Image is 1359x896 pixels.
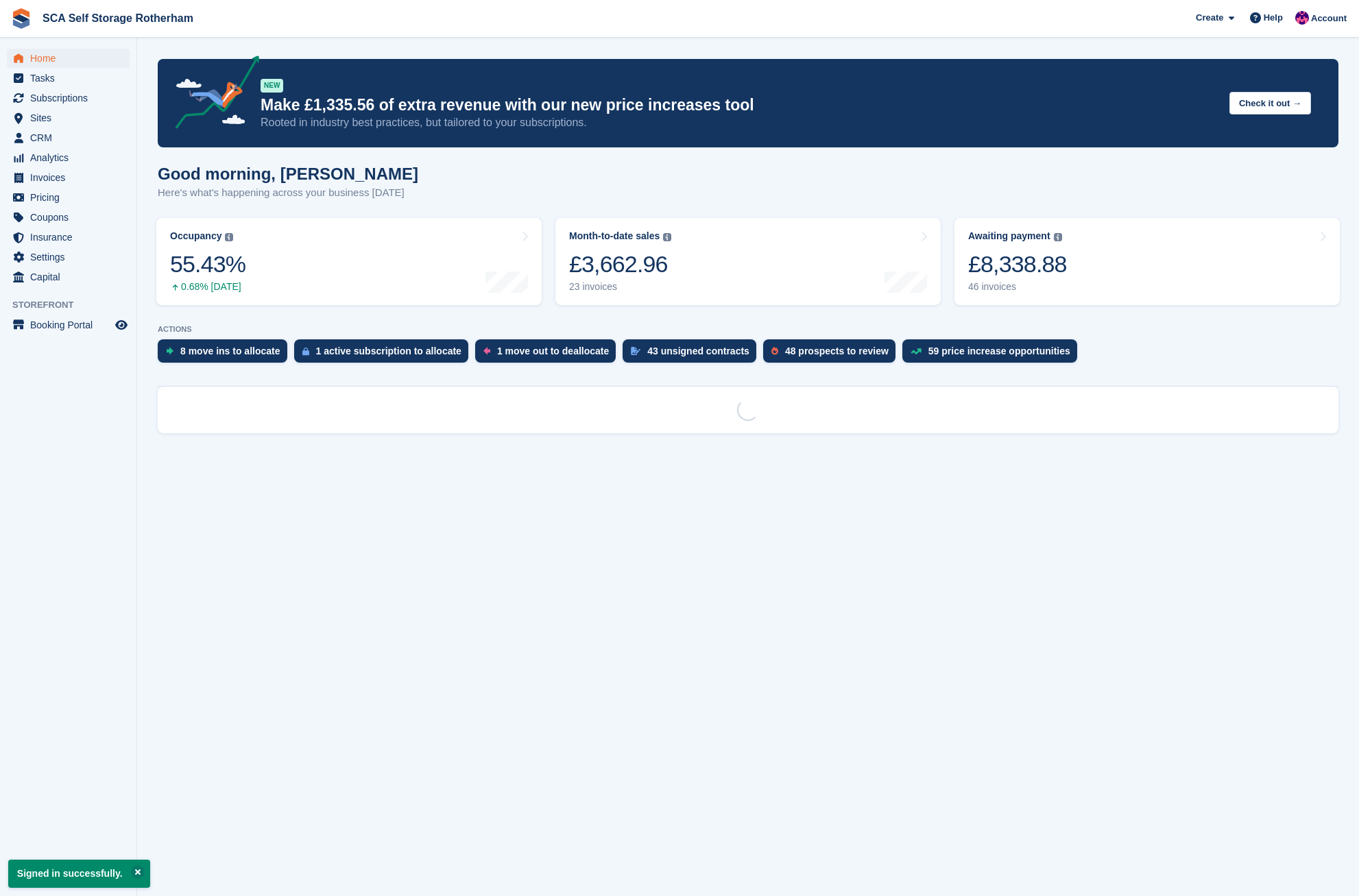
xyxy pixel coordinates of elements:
[12,298,136,312] span: Storefront
[1264,11,1283,25] span: Help
[1054,233,1062,241] img: icon-info-grey-7440780725fd019a000dd9b08b2336e03edf1995a4989e88bcd33f0948082b44.svg
[261,115,1218,130] p: Rooted in industry best practices, but tailored to your subscriptions.
[7,69,130,88] a: menu
[7,315,130,335] a: menu
[225,233,233,241] img: icon-info-grey-7440780725fd019a000dd9b08b2336e03edf1995a4989e88bcd33f0948082b44.svg
[30,49,112,68] span: Home
[30,208,112,227] span: Coupons
[294,339,475,370] a: 1 active subscription to allocate
[483,347,490,355] img: move_outs_to_deallocate_icon-f764333ba52eb49d3ac5e1228854f67142a1ed5810a6f6cc68b1a99e826820c5.svg
[475,339,623,370] a: 1 move out to deallocate
[30,267,112,287] span: Capital
[158,325,1338,334] p: ACTIONS
[7,168,130,187] a: menu
[164,56,260,134] img: price-adjustments-announcement-icon-8257ccfd72463d97f412b2fc003d46551f7dbcb40ab6d574587a9cd5c0d94...
[30,88,112,108] span: Subscriptions
[569,281,671,293] div: 23 invoices
[7,128,130,147] a: menu
[30,228,112,247] span: Insurance
[7,267,130,287] a: menu
[623,339,763,370] a: 43 unsigned contracts
[37,7,199,29] a: SCA Self Storage Rotherham
[158,339,294,370] a: 8 move ins to allocate
[771,347,778,355] img: prospect-51fa495bee0391a8d652442698ab0144808aea92771e9ea1ae160a38d050c398.svg
[663,233,671,241] img: icon-info-grey-7440780725fd019a000dd9b08b2336e03edf1995a4989e88bcd33f0948082b44.svg
[1311,12,1347,25] span: Account
[166,347,173,355] img: move_ins_to_allocate_icon-fdf77a2bb77ea45bf5b3d319d69a93e2d87916cf1d5bf7949dd705db3b84f3ca.svg
[30,168,112,187] span: Invoices
[30,108,112,128] span: Sites
[30,247,112,267] span: Settings
[497,346,609,356] div: 1 move out to deallocate
[569,230,660,242] div: Month-to-date sales
[968,250,1067,278] div: £8,338.88
[1196,11,1223,25] span: Create
[30,148,112,167] span: Analytics
[261,95,1218,115] p: Make £1,335.56 of extra revenue with our new price increases tool
[7,247,130,267] a: menu
[316,346,461,356] div: 1 active subscription to allocate
[954,218,1340,305] a: Awaiting payment £8,338.88 46 invoices
[170,250,245,278] div: 55.43%
[7,228,130,247] a: menu
[7,88,130,108] a: menu
[30,315,112,335] span: Booking Portal
[569,250,671,278] div: £3,662.96
[7,208,130,227] a: menu
[11,8,32,29] img: stora-icon-8386f47178a22dfd0bd8f6a31ec36ba5ce8667c1dd55bd0f319d3a0aa187defe.svg
[180,346,280,356] div: 8 move ins to allocate
[785,346,889,356] div: 48 prospects to review
[7,188,130,207] a: menu
[30,188,112,207] span: Pricing
[911,348,922,354] img: price_increase_opportunities-93ffe204e8149a01c8c9dc8f82e8f89637d9d84a8eef4429ea346261dce0b2c0.svg
[763,339,902,370] a: 48 prospects to review
[158,165,418,183] h1: Good morning, [PERSON_NAME]
[158,185,418,201] p: Here's what's happening across your business [DATE]
[170,281,245,293] div: 0.68% [DATE]
[7,148,130,167] a: menu
[555,218,941,305] a: Month-to-date sales £3,662.96 23 invoices
[1229,92,1311,114] button: Check it out →
[902,339,1084,370] a: 59 price increase opportunities
[647,346,749,356] div: 43 unsigned contracts
[631,347,640,355] img: contract_signature_icon-13c848040528278c33f63329250d36e43548de30e8caae1d1a13099fd9432cc5.svg
[30,69,112,88] span: Tasks
[170,230,221,242] div: Occupancy
[261,79,283,93] div: NEW
[968,281,1067,293] div: 46 invoices
[30,128,112,147] span: CRM
[7,49,130,68] a: menu
[1295,11,1309,25] img: Sam Chapman
[7,108,130,128] a: menu
[8,860,150,888] p: Signed in successfully.
[302,347,309,356] img: active_subscription_to_allocate_icon-d502201f5373d7db506a760aba3b589e785aa758c864c3986d89f69b8ff3...
[113,317,130,333] a: Preview store
[156,218,542,305] a: Occupancy 55.43% 0.68% [DATE]
[968,230,1050,242] div: Awaiting payment
[928,346,1070,356] div: 59 price increase opportunities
